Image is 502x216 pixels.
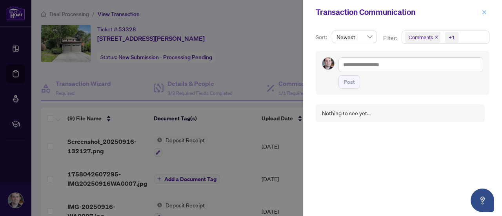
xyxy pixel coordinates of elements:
[316,6,479,18] div: Transaction Communication
[449,33,455,41] div: +1
[336,31,372,43] span: Newest
[338,75,360,89] button: Post
[322,58,334,69] img: Profile Icon
[316,33,329,42] p: Sort:
[482,9,487,15] span: close
[435,35,438,39] span: close
[409,33,433,41] span: Comments
[383,34,398,42] p: Filter:
[471,189,494,212] button: Open asap
[405,32,440,43] span: Comments
[322,109,371,118] div: Nothing to see yet...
